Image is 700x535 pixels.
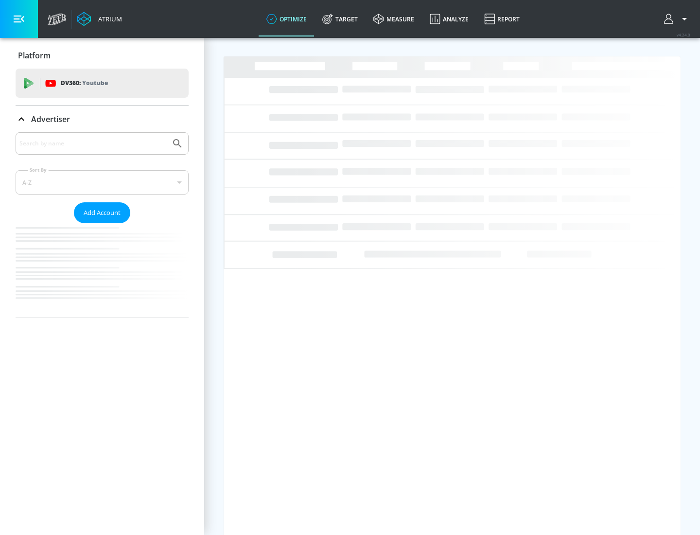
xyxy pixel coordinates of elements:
div: Advertiser [16,132,189,318]
div: DV360: Youtube [16,69,189,98]
div: A-Z [16,170,189,195]
label: Sort By [28,167,49,173]
p: Platform [18,50,51,61]
span: Add Account [84,207,121,218]
input: Search by name [19,137,167,150]
span: v 4.24.0 [677,32,690,37]
p: DV360: [61,78,108,89]
div: Platform [16,42,189,69]
button: Add Account [74,202,130,223]
a: Analyze [422,1,476,36]
div: Atrium [94,15,122,23]
a: Atrium [77,12,122,26]
div: Advertiser [16,106,189,133]
nav: list of Advertiser [16,223,189,318]
p: Youtube [82,78,108,88]
a: measure [366,1,422,36]
a: optimize [259,1,315,36]
a: Target [315,1,366,36]
p: Advertiser [31,114,70,125]
a: Report [476,1,527,36]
